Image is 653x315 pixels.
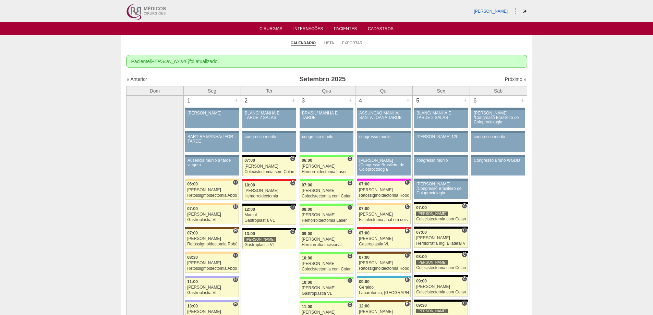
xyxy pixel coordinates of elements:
[302,158,312,163] span: 06:00
[414,155,468,157] div: Key: Aviso
[184,96,194,106] div: 1
[357,227,410,229] div: Key: Assunção
[520,96,525,105] div: +
[359,261,409,265] div: [PERSON_NAME]
[187,218,237,222] div: Gastroplastia VL
[357,203,410,205] div: Key: Bartira
[233,96,239,105] div: +
[241,96,252,106] div: 2
[302,164,351,169] div: [PERSON_NAME]
[474,158,523,163] div: Congresso Bruno WGDD
[404,180,410,185] span: Hospital
[244,207,255,212] span: 12:00
[416,284,466,289] div: [PERSON_NAME]
[244,164,294,169] div: [PERSON_NAME]
[470,86,527,95] th: Sáb
[359,242,409,246] div: Gastroplastia VL
[414,275,468,277] div: Key: Blanc
[300,254,353,274] a: C 10:00 [PERSON_NAME] Colecistectomia com Colangiografia VL
[505,76,526,82] a: Próximo »
[416,236,466,240] div: [PERSON_NAME]
[126,86,183,95] th: Dom
[300,131,353,133] div: Key: Aviso
[357,181,410,200] a: H 07:00 [PERSON_NAME] Retossigmoidectomia Robótica
[242,206,296,225] a: C 12:00 Marcal Gastroplastia VL
[300,108,353,110] div: Key: Aviso
[347,229,352,234] span: Consultório
[183,86,241,95] th: Seg
[348,96,354,105] div: +
[414,253,468,272] a: C 08:00 [PERSON_NAME] Colecistectomia com Colangiografia VL
[414,181,468,199] a: [PERSON_NAME] /Congresso Brasileiro de Coloproctologia
[290,229,295,234] span: Consultório
[414,202,468,204] div: Key: Blanc
[357,108,410,110] div: Key: Aviso
[302,231,312,236] span: 09:00
[290,156,295,161] span: Consultório
[357,157,410,175] a: [PERSON_NAME] /Congresso Brasileiro de Coloproctologia
[185,155,239,157] div: Key: Aviso
[355,86,412,95] th: Qui
[404,301,410,307] span: Hospital
[244,189,294,193] div: [PERSON_NAME]
[233,204,238,209] span: Hospital
[359,255,370,260] span: 07:00
[416,230,427,235] span: 07:00
[302,207,312,212] span: 08:00
[359,111,408,120] div: ASSUNÇÃO MANHÃ/ SANTA JOANA TARDE
[302,262,351,266] div: [PERSON_NAME]
[290,205,295,210] span: Consultório
[414,277,468,296] a: C 09:00 [PERSON_NAME] Colecistectomia com Colangiografia VL
[359,291,409,295] div: Laparotomia, [GEOGRAPHIC_DATA], Drenagem, Bridas VL
[302,189,351,193] div: [PERSON_NAME]
[414,251,468,253] div: Key: Blanc
[359,212,409,217] div: [PERSON_NAME]
[357,254,410,273] a: H 07:00 [PERSON_NAME] Retossigmoidectomia Robótica
[259,26,282,32] a: Cirurgias
[185,229,239,249] a: H 07:00 [PERSON_NAME] Retossigmoidectomia Robótica
[300,157,353,176] a: C 06:00 [PERSON_NAME] Hemorroidectomia Laser
[405,96,411,105] div: +
[359,279,370,284] span: 09:00
[242,179,296,181] div: Key: Assunção
[242,181,296,201] a: C 10:00 [PERSON_NAME] Hemorroidectomia
[416,254,427,259] span: 08:00
[347,253,352,259] span: Consultório
[471,131,525,133] div: Key: Aviso
[185,300,239,302] div: Key: Christóvão da Gama
[233,228,238,234] span: Hospital
[300,277,353,279] div: Key: Brasil
[357,205,410,224] a: C 07:00 [PERSON_NAME] Fistulectomia anal em dois tempos
[244,213,294,217] div: Marcal
[404,228,410,234] span: Hospital
[416,111,465,120] div: BLANC/ MANHÃ E TARDE 2 SALAS
[355,96,366,106] div: 4
[241,86,298,95] th: Ter
[185,227,239,229] div: Key: Santa Joana
[302,267,351,271] div: Colecistectomia com Colangiografia VL
[245,111,294,120] div: BLANC/ MANHÃ E TARDE 2 SALAS
[359,231,370,235] span: 07:00
[233,277,238,282] span: Hospital
[416,279,427,283] span: 09:00
[474,9,508,14] a: [PERSON_NAME]
[187,255,198,260] span: 08:30
[293,26,323,33] a: Internações
[300,110,353,128] a: BRASIL/ MANHÃ E TARDE
[298,96,309,106] div: 3
[342,40,363,45] a: Exportar
[185,157,239,175] a: Ausencia murilo a tarde viagem
[302,213,351,217] div: [PERSON_NAME]
[462,252,467,257] span: Consultório
[185,252,239,254] div: Key: Bartira
[187,212,237,217] div: [PERSON_NAME]
[523,9,527,13] i: Sair
[302,111,351,120] div: BRASIL/ MANHÃ E TARDE
[244,231,255,236] span: 13:00
[413,96,423,106] div: 5
[414,179,468,181] div: Key: Aviso
[242,155,296,157] div: Key: Blanc
[471,110,525,128] a: [PERSON_NAME] /Congresso Brasileiro de Coloproctologia
[185,205,239,224] a: H 07:00 [PERSON_NAME] Gastroplastia VL
[357,252,410,254] div: Key: Santa Joana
